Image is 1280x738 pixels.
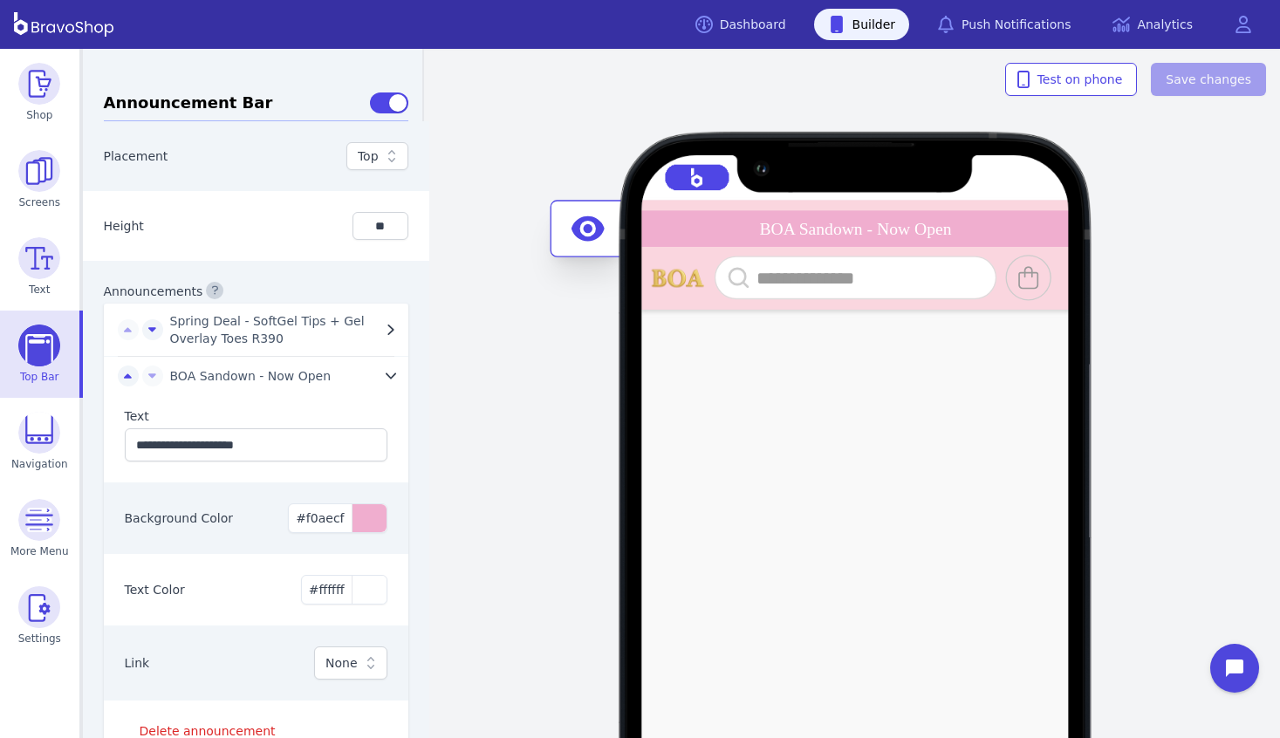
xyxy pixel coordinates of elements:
[170,367,380,385] span: BOA Sandown - Now Open
[163,366,408,386] button: BOA Sandown - Now Open
[11,457,68,471] span: Navigation
[125,409,149,423] label: Text
[20,370,59,384] span: Top Bar
[358,147,379,165] div: Top
[26,108,52,122] span: Shop
[14,12,113,37] img: BravoShop
[296,511,344,525] span: #f0aecf
[1099,9,1207,40] a: Analytics
[104,149,168,163] label: Placement
[125,656,150,670] label: Link
[309,583,345,597] span: #ffffff
[163,312,408,347] button: Spring Deal - SoftGel Tips + Gel Overlay Toes R390
[1166,71,1251,88] span: Save changes
[288,503,387,533] button: #f0aecf
[301,575,387,605] button: #ffffff
[1020,71,1123,88] span: Test on phone
[104,284,203,298] label: Announcements
[19,195,61,209] span: Screens
[10,544,69,558] span: More Menu
[814,9,910,40] a: Builder
[104,91,408,121] h3: Announcement Bar
[170,312,380,347] span: Spring Deal - SoftGel Tips + Gel Overlay Toes R390
[18,632,61,646] span: Settings
[1151,63,1266,96] button: Save changes
[681,9,800,40] a: Dashboard
[1005,63,1138,96] button: Test on phone
[759,220,951,237] div: BOA Sandown - Now Open
[104,219,144,233] label: Height
[125,511,234,525] label: Background Color
[125,583,185,597] label: Text Color
[29,283,50,297] span: Text
[325,654,358,672] div: None
[923,9,1085,40] a: Push Notifications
